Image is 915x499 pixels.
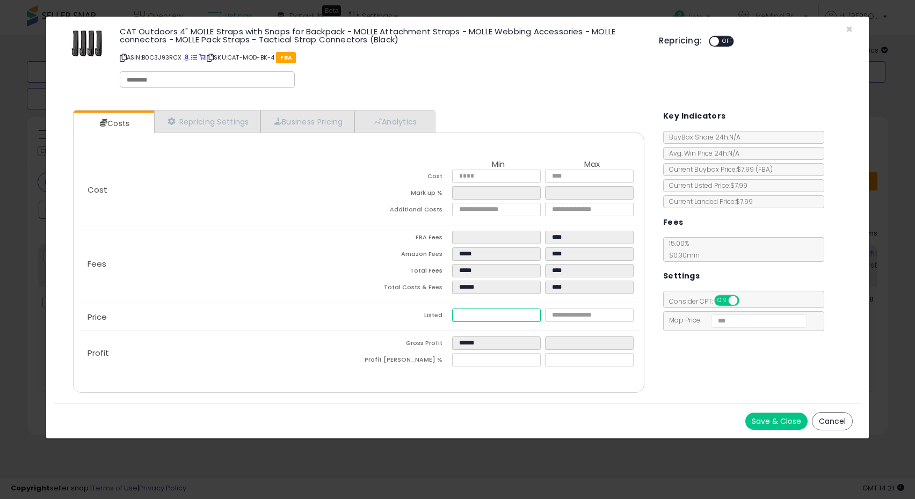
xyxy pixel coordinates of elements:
[664,133,740,142] span: BuyBox Share 24h: N/A
[71,27,103,60] img: 51rEXmFjZZL._SL60_.jpg
[359,170,452,186] td: Cost
[756,165,773,174] span: ( FBA )
[79,260,359,268] p: Fees
[715,296,729,305] span: ON
[664,165,773,174] span: Current Buybox Price:
[120,49,643,66] p: ASIN: B0C3J93RCX | SKU: CAT-MOD-BK-4
[74,113,153,134] a: Costs
[812,412,853,430] button: Cancel
[354,111,434,133] a: Analytics
[664,149,739,158] span: Avg. Win Price 24h: N/A
[79,349,359,357] p: Profit
[276,52,296,63] span: FBA
[79,313,359,321] p: Price
[737,165,773,174] span: $7.99
[359,186,452,203] td: Mark up %
[663,109,726,123] h5: Key Indicators
[719,37,736,46] span: OFF
[359,264,452,281] td: Total Fees
[359,281,452,297] td: Total Costs & Fees
[359,309,452,325] td: Listed
[545,160,638,170] th: Max
[663,216,684,229] h5: Fees
[664,181,747,190] span: Current Listed Price: $7.99
[745,413,808,430] button: Save & Close
[359,247,452,264] td: Amazon Fees
[359,336,452,353] td: Gross Profit
[260,111,354,133] a: Business Pricing
[359,203,452,219] td: Additional Costs
[452,160,546,170] th: Min
[359,353,452,370] td: Profit [PERSON_NAME] %
[664,197,753,206] span: Current Landed Price: $7.99
[659,36,702,45] h5: Repricing:
[154,111,260,133] a: Repricing Settings
[184,53,190,62] a: BuyBox page
[199,53,205,62] a: Your listing only
[846,21,853,37] span: ×
[359,231,452,247] td: FBA Fees
[663,269,700,283] h5: Settings
[737,296,754,305] span: OFF
[664,297,753,306] span: Consider CPT:
[79,186,359,194] p: Cost
[664,315,807,325] span: Map Price:
[664,239,700,260] span: 15.00 %
[120,27,643,43] h3: CAT Outdoors 4" MOLLE Straps with Snaps for Backpack - MOLLE Attachment Straps - MOLLE Webbing Ac...
[664,251,700,260] span: $0.30 min
[191,53,197,62] a: All offer listings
